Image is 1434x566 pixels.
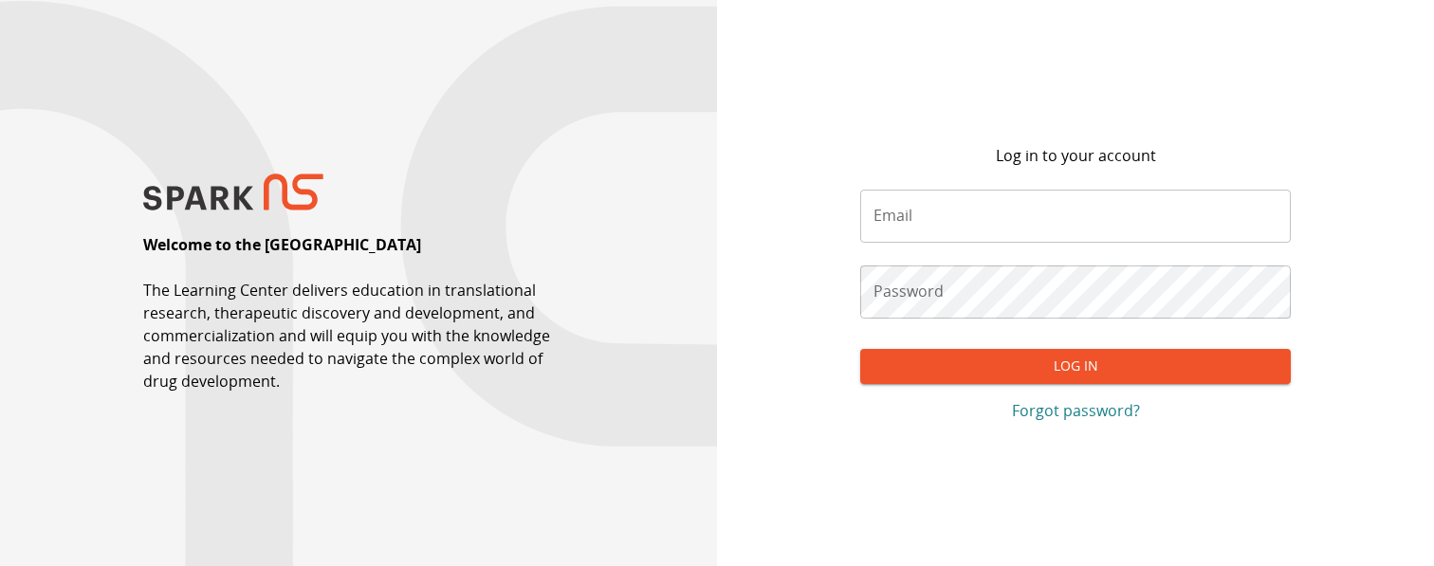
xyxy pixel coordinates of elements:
[143,233,421,256] p: Welcome to the [GEOGRAPHIC_DATA]
[996,144,1156,167] p: Log in to your account
[860,399,1291,422] a: Forgot password?
[860,349,1291,384] button: Log In
[143,173,323,210] img: SPARK NS
[143,279,574,393] p: The Learning Center delivers education in translational research, therapeutic discovery and devel...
